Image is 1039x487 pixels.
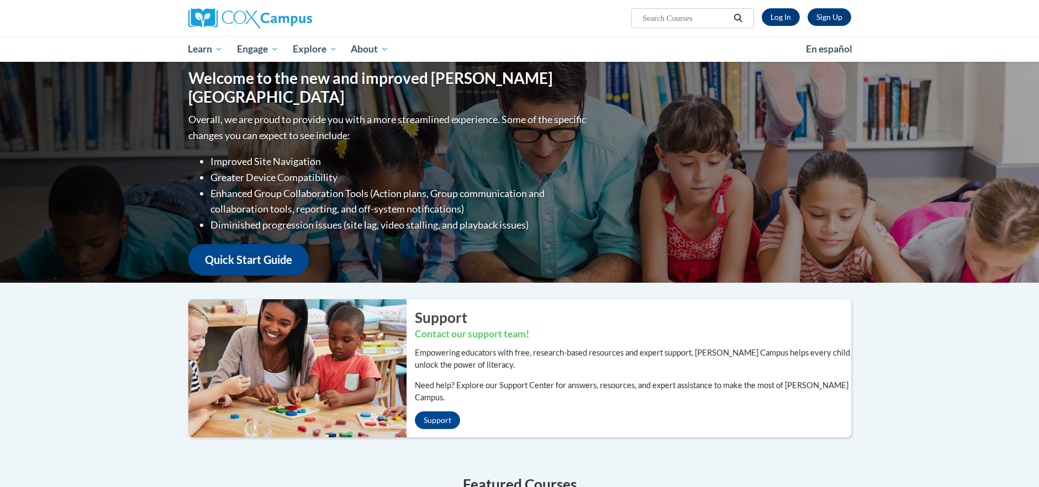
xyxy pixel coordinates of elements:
span: Learn [188,43,223,56]
img: Cox Campus [188,8,312,28]
h1: Welcome to the new and improved [PERSON_NAME][GEOGRAPHIC_DATA] [188,69,589,106]
p: Empowering educators with free, research-based resources and expert support, [PERSON_NAME] Campus... [415,347,851,371]
li: Improved Site Navigation [210,153,589,170]
h3: Contact our support team! [415,327,851,341]
div: Main menu [172,36,868,62]
button: Search [730,12,746,25]
a: Cox Campus [188,8,398,28]
a: Engage [230,36,286,62]
li: Diminished progression issues (site lag, video stalling, and playback issues) [210,217,589,233]
a: Support [415,411,460,429]
span: Explore [293,43,337,56]
span: Engage [237,43,278,56]
a: Quick Start Guide [188,244,309,276]
p: Overall, we are proud to provide you with a more streamlined experience. Some of the specific cha... [188,112,589,144]
span: En español [806,43,852,55]
a: Learn [181,36,230,62]
img: ... [180,299,407,437]
input: Search Courses [641,12,730,25]
p: Need help? Explore our Support Center for answers, resources, and expert assistance to make the m... [415,379,851,404]
a: Register [808,8,851,26]
h2: Support [415,308,851,327]
a: Explore [286,36,344,62]
a: Log In [762,8,800,26]
a: About [344,36,395,62]
li: Enhanced Group Collaboration Tools (Action plans, Group communication and collaboration tools, re... [210,186,589,218]
span: About [351,43,388,56]
a: En español [799,38,859,61]
li: Greater Device Compatibility [210,170,589,186]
